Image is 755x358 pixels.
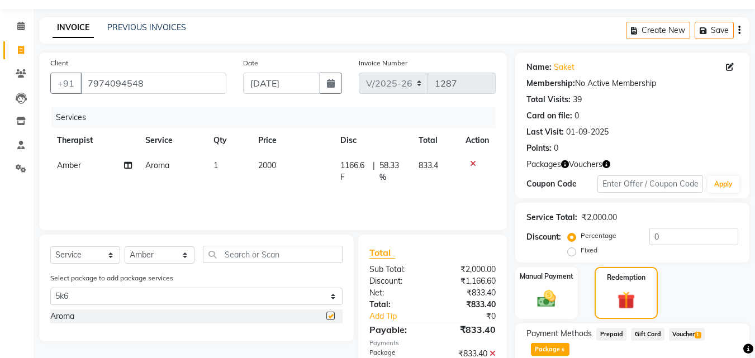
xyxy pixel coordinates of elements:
label: Select package to add package services [50,273,173,283]
label: Date [243,58,258,68]
div: Membership: [526,78,575,89]
span: Packages [526,159,561,170]
span: Prepaid [596,328,626,341]
button: Apply [707,176,739,193]
span: Total [369,247,395,259]
th: Service [139,128,206,153]
button: +91 [50,73,82,94]
img: _cash.svg [531,288,562,309]
div: Payable: [361,323,433,336]
div: 0 [554,142,558,154]
div: Services [51,107,504,128]
a: INVOICE [53,18,94,38]
a: PREVIOUS INVOICES [107,22,186,32]
img: _gift.svg [612,289,640,311]
div: ₹2,000.00 [433,264,504,275]
span: 2000 [258,160,276,170]
div: 39 [573,94,582,106]
span: 1 [695,332,701,338]
label: Percentage [581,231,616,241]
span: 833.4 [419,160,438,170]
th: Qty [207,128,252,153]
div: 0 [574,110,579,122]
th: Disc [334,128,412,153]
span: Gift Card [631,328,664,341]
input: Search by Name/Mobile/Email/Code [80,73,226,94]
div: Net: [361,287,433,299]
th: Price [251,128,334,153]
div: ₹833.40 [433,287,504,299]
span: 1 [213,160,218,170]
span: Voucher [669,328,705,341]
span: Aroma [145,160,169,170]
div: Total: [361,299,433,311]
div: ₹833.40 [433,323,504,336]
span: Package [531,343,569,356]
span: | [373,160,375,183]
input: Enter Offer / Coupon Code [597,175,703,193]
button: Create New [626,22,690,39]
span: Amber [57,160,81,170]
span: Vouchers [569,159,602,170]
div: ₹2,000.00 [582,212,617,223]
label: Redemption [607,273,645,283]
div: 01-09-2025 [566,126,609,138]
button: Save [695,22,734,39]
th: Total [412,128,459,153]
label: Client [50,58,68,68]
div: Points: [526,142,552,154]
span: 58.33 % [379,160,405,183]
th: Action [459,128,496,153]
div: Name: [526,61,552,73]
div: Last Visit: [526,126,564,138]
div: No Active Membership [526,78,738,89]
div: ₹1,166.60 [433,275,504,287]
span: Payment Methods [526,328,592,340]
div: ₹0 [445,311,505,322]
div: Discount: [526,231,561,243]
a: Saket [554,61,574,73]
input: Search or Scan [203,246,343,263]
div: Sub Total: [361,264,433,275]
span: 1166.6 F [340,160,368,183]
label: Manual Payment [520,271,573,281]
div: Coupon Code [526,178,597,190]
div: Discount: [361,275,433,287]
span: 6 [560,347,566,354]
div: Payments [369,338,496,348]
label: Invoice Number [359,58,407,68]
div: Card on file: [526,110,572,122]
th: Therapist [50,128,139,153]
a: Add Tip [361,311,444,322]
div: Total Visits: [526,94,571,106]
div: ₹833.40 [433,299,504,311]
div: Aroma [50,311,74,322]
div: Service Total: [526,212,577,223]
label: Fixed [581,245,597,255]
